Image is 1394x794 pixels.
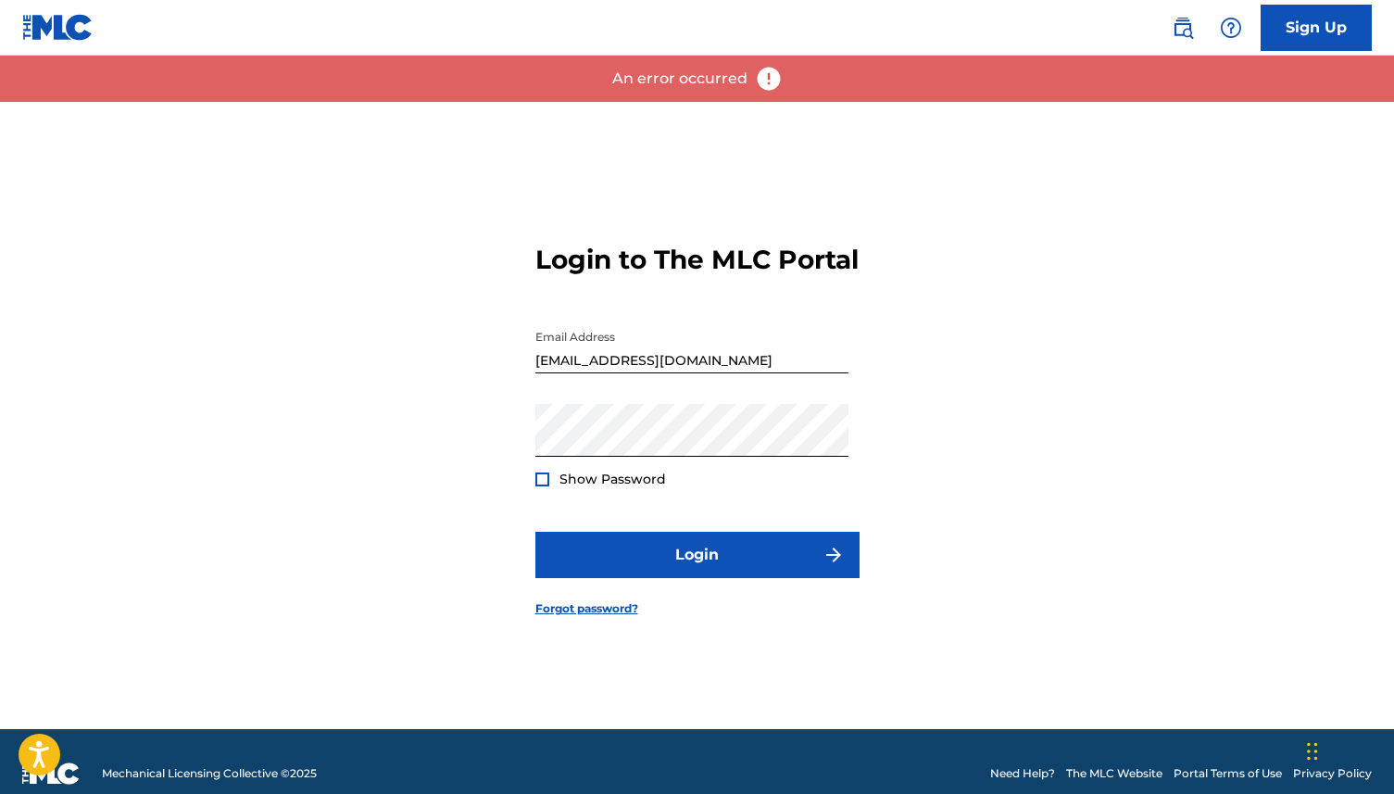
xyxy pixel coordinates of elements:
[1293,765,1372,782] a: Privacy Policy
[1164,9,1201,46] a: Public Search
[535,532,860,578] button: Login
[823,544,845,566] img: f7272a7cc735f4ea7f67.svg
[559,471,666,487] span: Show Password
[22,762,80,785] img: logo
[1220,17,1242,39] img: help
[1212,9,1250,46] div: Help
[1172,17,1194,39] img: search
[612,68,747,90] p: An error occurred
[535,600,638,617] a: Forgot password?
[102,765,317,782] span: Mechanical Licensing Collective © 2025
[990,765,1055,782] a: Need Help?
[1066,765,1162,782] a: The MLC Website
[755,65,783,93] img: error
[22,14,94,41] img: MLC Logo
[1174,765,1282,782] a: Portal Terms of Use
[1301,705,1394,794] iframe: Chat Widget
[535,244,859,276] h3: Login to The MLC Portal
[1261,5,1372,51] a: Sign Up
[1307,724,1318,779] div: Drag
